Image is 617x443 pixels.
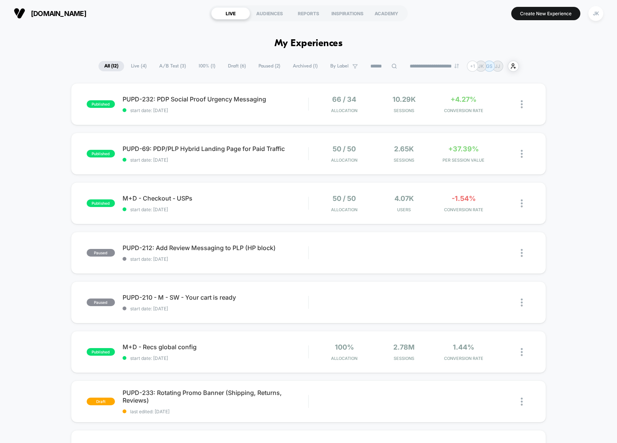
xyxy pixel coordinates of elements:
[436,157,491,163] span: PER SESSION VALUE
[123,95,308,103] span: PUPD-232: PDP Social Proof Urgency Messaging
[287,61,323,71] span: Archived ( 1 )
[123,343,308,351] span: M+D - Recs global config
[392,95,416,103] span: 10.29k
[123,207,308,212] span: start date: [DATE]
[521,249,523,257] img: close
[588,6,603,21] div: JK
[335,343,354,351] span: 100%
[376,207,432,212] span: Users
[331,207,357,212] span: Allocation
[467,61,478,72] div: + 1
[125,61,152,71] span: Live ( 4 )
[153,61,192,71] span: A/B Test ( 3 )
[123,306,308,311] span: start date: [DATE]
[452,194,476,202] span: -1.54%
[87,299,115,306] span: paused
[123,194,308,202] span: M+D - Checkout - USPs
[436,356,491,361] span: CONVERSION RATE
[289,7,328,19] div: REPORTS
[123,145,308,152] span: PUPD-69: PDP/PLP Hybrid Landing Page for Paid Traffic
[394,145,414,153] span: 2.65k
[376,356,432,361] span: Sessions
[123,355,308,361] span: start date: [DATE]
[123,108,308,113] span: start date: [DATE]
[454,64,459,68] img: end
[333,145,356,153] span: 50 / 50
[333,194,356,202] span: 50 / 50
[275,38,343,49] h1: My Experiences
[211,7,250,19] div: LIVE
[123,409,308,414] span: last edited: [DATE]
[331,157,357,163] span: Allocation
[87,150,115,157] span: published
[14,8,25,19] img: Visually logo
[521,398,523,406] img: close
[331,356,357,361] span: Allocation
[376,108,432,113] span: Sessions
[193,61,221,71] span: 100% ( 1 )
[87,100,115,108] span: published
[394,194,414,202] span: 4.07k
[250,7,289,19] div: AUDIENCES
[123,256,308,262] span: start date: [DATE]
[521,199,523,207] img: close
[11,7,89,19] button: [DOMAIN_NAME]
[87,398,115,405] span: draft
[328,7,367,19] div: INSPIRATIONS
[436,207,491,212] span: CONVERSION RATE
[453,343,474,351] span: 1.44%
[521,348,523,356] img: close
[586,6,606,21] button: JK
[123,389,308,404] span: PUPD-233: Rotating Promo Banner (Shipping, Returns, Reviews)
[436,108,491,113] span: CONVERSION RATE
[521,100,523,108] img: close
[486,63,493,69] p: GS
[123,244,308,252] span: PUPD-212: Add Review Messaging to PLP (HP block)
[448,145,479,153] span: +37.39%
[393,343,415,351] span: 2.78M
[332,95,356,103] span: 66 / 34
[367,7,406,19] div: ACADEMY
[87,199,115,207] span: published
[253,61,286,71] span: Paused ( 2 )
[521,150,523,158] img: close
[123,294,308,301] span: PUPD-210 - M - SW - Your cart is ready
[87,348,115,356] span: published
[123,157,308,163] span: start date: [DATE]
[478,63,484,69] p: JK
[99,61,124,71] span: All ( 12 )
[331,108,357,113] span: Allocation
[222,61,252,71] span: Draft ( 6 )
[451,95,476,103] span: +4.27%
[330,63,349,69] span: By Label
[495,63,500,69] p: JJ
[521,299,523,307] img: close
[87,249,115,257] span: paused
[376,157,432,163] span: Sessions
[511,7,580,20] button: Create New Experience
[31,10,86,18] span: [DOMAIN_NAME]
